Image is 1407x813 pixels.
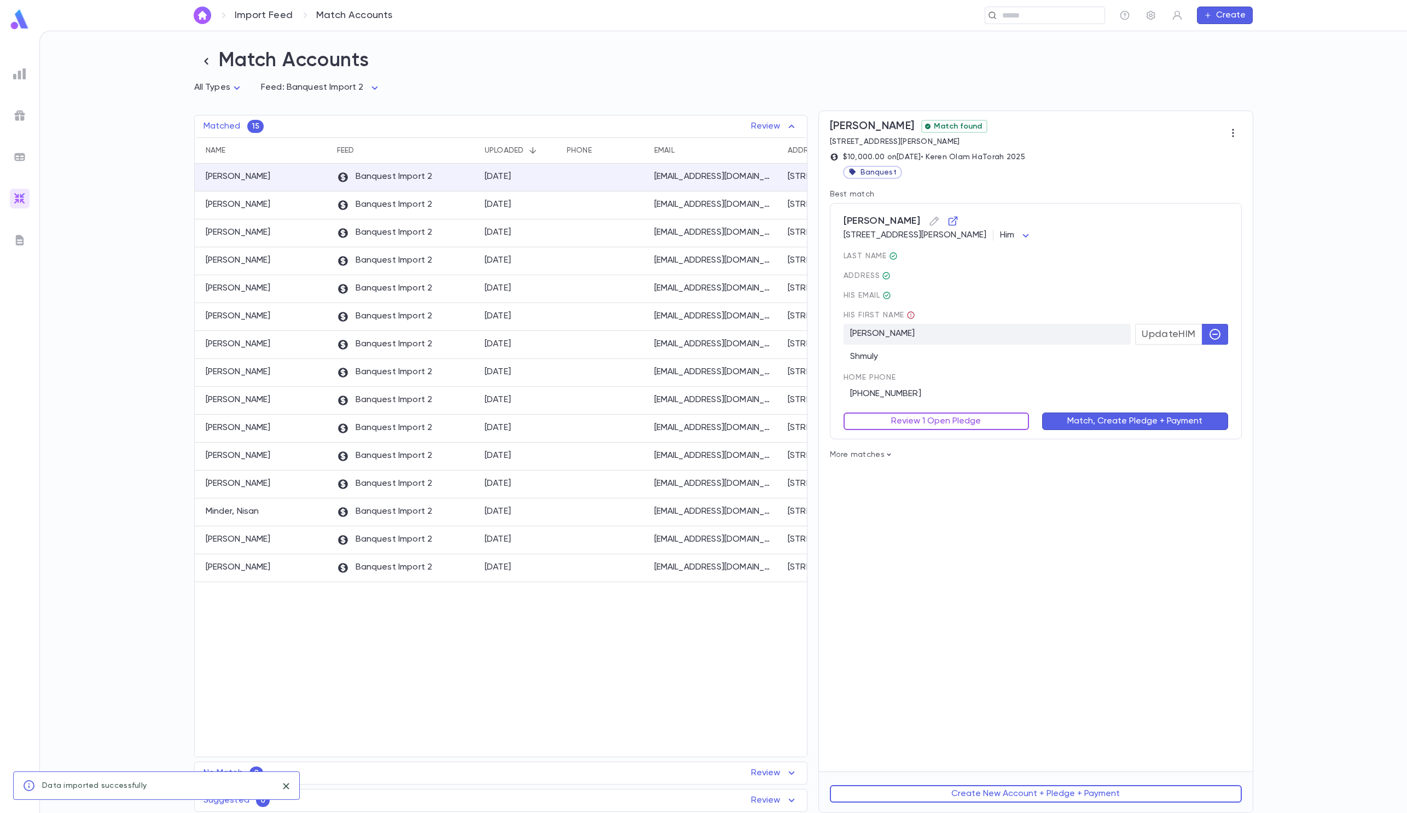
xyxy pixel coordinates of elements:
[889,252,898,260] div: Weinberger
[788,562,867,573] div: [STREET_ADDRESS]
[830,450,1242,459] p: More matches
[1000,225,1032,246] div: Him
[206,450,271,461] p: [PERSON_NAME]
[337,367,433,379] p: Banquest Import 2
[206,534,271,545] p: [PERSON_NAME]
[13,109,26,122] img: campaigns_grey.99e729a5f7ee94e3726e6486bddda8f1.svg
[194,83,230,92] span: All Types
[42,775,147,796] div: Data imported successfully
[337,562,433,574] p: Banquest Import 2
[561,137,649,164] div: Phone
[567,137,592,164] div: Phone
[235,9,293,21] a: Import Feed
[194,77,243,98] div: All Types
[485,311,511,322] div: 8/17/2025
[206,255,271,266] p: [PERSON_NAME]
[316,9,393,21] p: Match Accounts
[485,562,511,573] div: 8/17/2025
[337,255,433,267] p: Banquest Import 2
[788,506,867,517] div: [STREET_ADDRESS]
[1135,324,1202,345] button: UpdateHIM
[788,339,867,350] div: [STREET_ADDRESS]
[1042,413,1228,430] button: Match, Create Pledge + Payment
[485,534,511,545] div: 8/17/2025
[788,367,867,378] div: [STREET_ADDRESS]
[337,450,433,462] p: Banquest Import 2
[844,345,1228,362] div: Shmuly
[13,234,26,247] img: letters_grey.7941b92b52307dd3b8a917253454ce1c.svg
[337,339,433,351] p: Banquest Import 2
[782,137,974,164] div: Address
[485,422,511,433] div: 8/17/2025
[206,394,271,405] p: [PERSON_NAME]
[929,122,987,131] span: Match found
[485,394,511,405] div: 8/17/2025
[337,394,433,406] p: Banquest Import 2
[654,137,675,164] div: Email
[13,192,26,205] img: imports_gradient.a72c8319815fb0872a7f9c3309a0627a.svg
[788,227,933,238] div: [STREET_ADDRESS][PERSON_NAME]
[830,120,915,133] span: [PERSON_NAME]
[844,373,1228,382] span: home Phone
[485,450,511,461] div: 8/17/2025
[844,324,1131,345] p: [PERSON_NAME]
[206,339,271,350] p: [PERSON_NAME]
[830,785,1242,803] button: Create New Account + Pledge + Payment
[654,199,775,210] p: [EMAIL_ADDRESS][DOMAIN_NAME]
[206,422,271,433] p: [PERSON_NAME]
[337,534,433,546] p: Banquest Import 2
[1000,231,1014,240] span: Him
[13,150,26,164] img: batches_grey.339ca447c9d9533ef1741baa751efc33.svg
[485,199,511,210] div: 8/17/2025
[649,137,782,164] div: Email
[654,422,775,433] p: [EMAIL_ADDRESS][DOMAIN_NAME]
[261,82,284,93] p: Feed:
[337,422,433,434] p: Banquest Import 2
[788,255,933,266] div: [STREET_ADDRESS][PERSON_NAME]
[206,283,271,294] p: [PERSON_NAME]
[844,382,1228,399] div: [PHONE_NUMBER]
[844,311,1228,320] span: His first Name
[206,562,271,573] p: [PERSON_NAME]
[654,450,775,461] p: [EMAIL_ADDRESS][DOMAIN_NAME]
[337,227,433,239] p: Banquest Import 2
[654,367,775,378] p: [EMAIL_ADDRESS][DOMAIN_NAME]
[654,534,775,545] p: [EMAIL_ADDRESS][DOMAIN_NAME]
[206,506,259,517] p: Minder, Nisan
[882,291,891,300] div: weinbee101@gmail.com
[485,227,511,238] div: 8/17/2025
[247,122,264,131] span: 15
[788,137,822,164] div: Address
[13,67,26,80] img: reports_grey.c525e4749d1bce6a11f5fe2a8de1b229.svg
[654,171,775,182] p: [EMAIL_ADDRESS][DOMAIN_NAME]
[844,413,1030,430] button: Review 1 Open Pledge
[479,137,561,164] div: Uploaded
[485,283,511,294] div: 8/17/2025
[337,137,354,164] div: Feed
[654,478,775,489] p: [EMAIL_ADDRESS][DOMAIN_NAME]
[337,478,433,490] p: Banquest Import 2
[654,283,775,294] p: [EMAIL_ADDRESS][DOMAIN_NAME]
[485,367,511,378] div: 8/17/2025
[337,199,433,211] p: Banquest Import 2
[206,199,271,210] p: [PERSON_NAME]
[337,506,433,518] p: Banquest Import 2
[485,478,511,489] div: 8/17/2025
[195,137,332,164] div: Name
[485,171,511,182] div: 8/17/2025
[485,339,511,350] div: 8/17/2025
[206,137,226,164] div: Name
[206,478,271,489] p: [PERSON_NAME]
[788,171,933,182] div: [STREET_ADDRESS][PERSON_NAME]
[204,121,241,132] p: Matched
[337,311,433,323] p: Banquest Import 2
[287,77,381,98] div: Banquest Import 2
[788,478,933,489] div: [STREET_ADDRESS][PERSON_NAME]
[654,394,775,405] p: [EMAIL_ADDRESS][DOMAIN_NAME]
[788,311,933,322] div: [STREET_ADDRESS][PERSON_NAME]
[287,83,364,92] span: Banquest Import 2
[788,283,867,294] div: [STREET_ADDRESS]
[654,506,775,517] p: [EMAIL_ADDRESS][DOMAIN_NAME]
[654,227,775,238] p: [EMAIL_ADDRESS][DOMAIN_NAME]
[196,11,209,20] img: home_white.a664292cf8c1dea59945f0da9f25487c.svg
